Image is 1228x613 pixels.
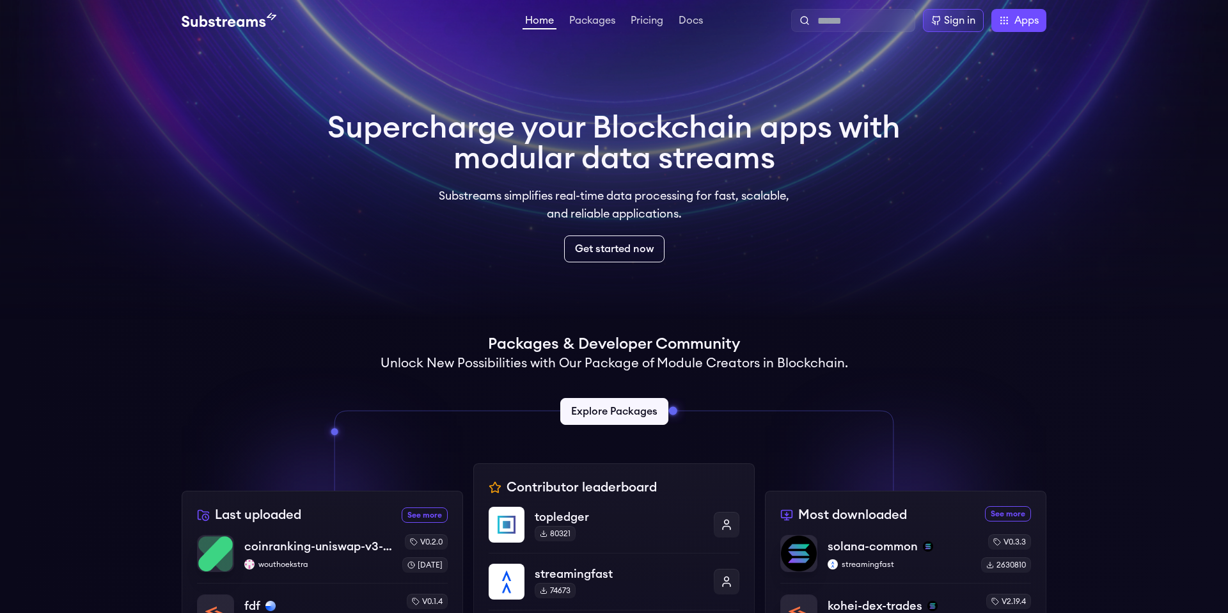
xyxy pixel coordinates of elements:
[535,583,576,598] div: 74673
[628,15,666,28] a: Pricing
[265,601,276,611] img: base
[927,601,938,611] img: solana
[489,564,524,600] img: streamingfast
[535,508,704,526] p: topledger
[981,557,1031,573] div: 2630810
[986,594,1031,609] div: v2.19.4
[985,506,1031,521] a: See more most downloaded packages
[244,559,255,569] img: wouthoekstra
[828,537,918,555] p: solana-common
[244,537,392,555] p: coinranking-uniswap-v3-forks
[523,15,556,29] a: Home
[944,13,975,28] div: Sign in
[198,536,233,571] img: coinranking-uniswap-v3-forks
[564,235,665,262] a: Get started now
[1014,13,1039,28] span: Apps
[923,9,984,32] a: Sign in
[560,398,668,425] a: Explore Packages
[430,187,798,223] p: Substreams simplifies real-time data processing for fast, scalable, and reliable applications.
[402,507,448,523] a: See more recently uploaded packages
[828,559,971,569] p: streamingfast
[402,557,448,573] div: [DATE]
[828,559,838,569] img: streamingfast
[567,15,618,28] a: Packages
[381,354,848,372] h2: Unlock New Possibilities with Our Package of Module Creators in Blockchain.
[244,559,392,569] p: wouthoekstra
[535,526,576,541] div: 80321
[489,553,739,610] a: streamingfaststreamingfast74673
[182,13,276,28] img: Substream's logo
[327,113,901,174] h1: Supercharge your Blockchain apps with modular data streams
[535,565,704,583] p: streamingfast
[781,536,817,571] img: solana-common
[489,507,524,543] img: topledger
[405,534,448,550] div: v0.2.0
[407,594,448,609] div: v0.1.4
[780,534,1031,583] a: solana-commonsolana-commonsolanastreamingfaststreamingfastv0.3.32630810
[676,15,705,28] a: Docs
[197,534,448,583] a: coinranking-uniswap-v3-forkscoinranking-uniswap-v3-forkswouthoekstrawouthoekstrav0.2.0[DATE]
[988,534,1031,550] div: v0.3.3
[488,334,740,354] h1: Packages & Developer Community
[923,541,933,552] img: solana
[489,507,739,553] a: topledgertopledger80321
